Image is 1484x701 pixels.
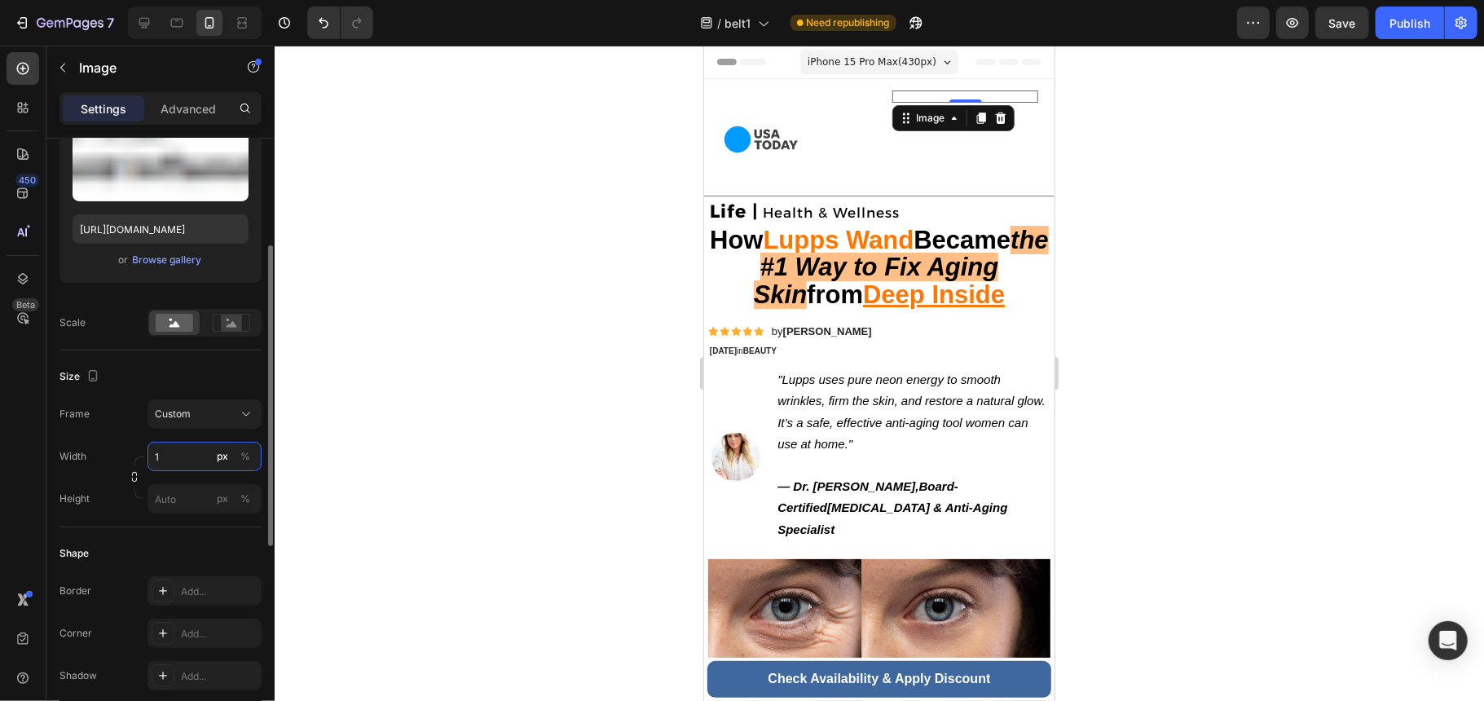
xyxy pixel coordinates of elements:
div: Beta [12,298,39,311]
input: px% [148,442,262,471]
iframe: Design area [704,46,1055,701]
div: px [217,492,228,506]
div: px [217,449,228,464]
button: px [236,489,255,509]
div: Publish [1389,15,1430,32]
button: 7 [7,7,121,39]
div: Shadow [59,668,97,683]
label: Frame [59,407,90,421]
div: Add... [181,627,258,641]
p: Image [79,58,218,77]
div: Undo/Redo [307,7,373,39]
label: Width [59,449,86,464]
p: Advanced [161,100,216,117]
label: Height [59,492,90,506]
span: belt1 [725,15,751,32]
button: Browse gallery [132,252,203,268]
div: Scale [59,315,86,330]
button: px [236,447,255,466]
div: Add... [181,669,258,684]
div: Corner [59,626,92,641]
div: % [240,449,250,464]
a: Check Availability & Apply Discount [3,615,347,652]
button: % [213,447,232,466]
input: px% [148,484,262,514]
button: Save [1315,7,1369,39]
span: or [119,250,129,270]
button: Custom [148,399,262,429]
img: preview-image [73,99,249,201]
div: Add... [181,584,258,599]
span: Save [1329,16,1356,30]
p: Settings [81,100,126,117]
span: Need republishing [807,15,890,30]
div: % [240,492,250,506]
div: Border [59,584,91,598]
input: https://example.com/image.jpg [73,214,249,244]
div: Size [59,366,103,388]
div: 450 [15,174,39,187]
div: Browse gallery [133,253,202,267]
button: % [213,489,232,509]
img: gempages_577977726632198930-73981219-0873-40eb-9c50-e0ef20f3f85e.png [4,514,346,690]
span: / [718,15,722,32]
strong: Check Availability & Apply Discount [64,626,287,640]
button: Publish [1376,7,1444,39]
div: Shape [59,546,89,561]
p: 7 [107,13,114,33]
span: Custom [155,407,191,421]
div: Open Intercom Messenger [1429,621,1468,660]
